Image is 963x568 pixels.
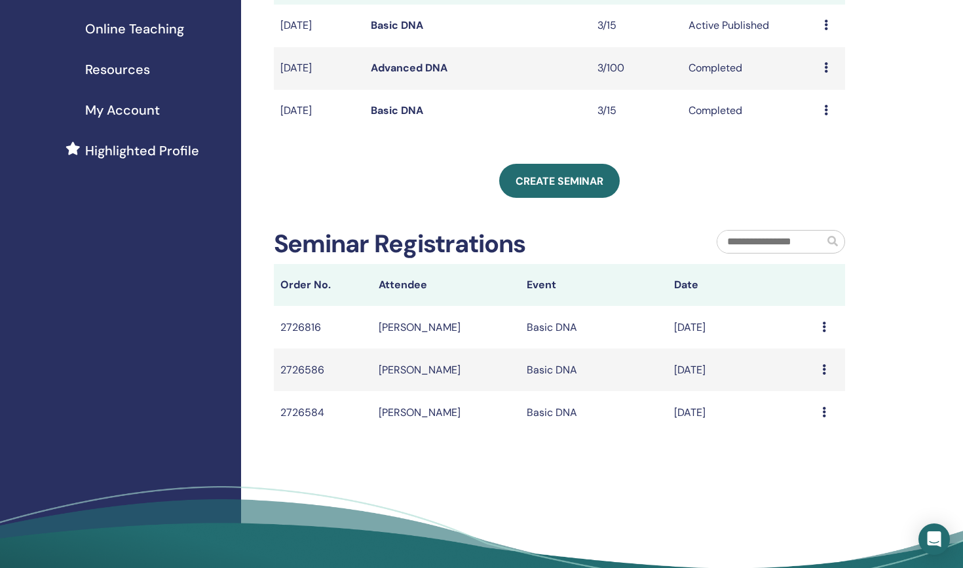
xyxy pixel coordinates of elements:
[85,100,160,120] span: My Account
[274,264,372,306] th: Order No.
[591,47,681,90] td: 3/100
[591,5,681,47] td: 3/15
[668,264,816,306] th: Date
[274,229,526,259] h2: Seminar Registrations
[520,264,668,306] th: Event
[668,306,816,349] td: [DATE]
[85,141,199,161] span: Highlighted Profile
[372,391,520,434] td: [PERSON_NAME]
[371,18,423,32] a: Basic DNA
[372,306,520,349] td: [PERSON_NAME]
[668,349,816,391] td: [DATE]
[85,60,150,79] span: Resources
[520,391,668,434] td: Basic DNA
[274,5,364,47] td: [DATE]
[274,306,372,349] td: 2726816
[371,61,447,75] a: Advanced DNA
[372,349,520,391] td: [PERSON_NAME]
[520,306,668,349] td: Basic DNA
[682,47,818,90] td: Completed
[372,264,520,306] th: Attendee
[499,164,620,198] a: Create seminar
[682,5,818,47] td: Active Published
[274,349,372,391] td: 2726586
[274,90,364,132] td: [DATE]
[516,174,603,188] span: Create seminar
[274,391,372,434] td: 2726584
[371,104,423,117] a: Basic DNA
[682,90,818,132] td: Completed
[668,391,816,434] td: [DATE]
[918,523,950,555] div: Open Intercom Messenger
[85,19,184,39] span: Online Teaching
[520,349,668,391] td: Basic DNA
[274,47,364,90] td: [DATE]
[591,90,681,132] td: 3/15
